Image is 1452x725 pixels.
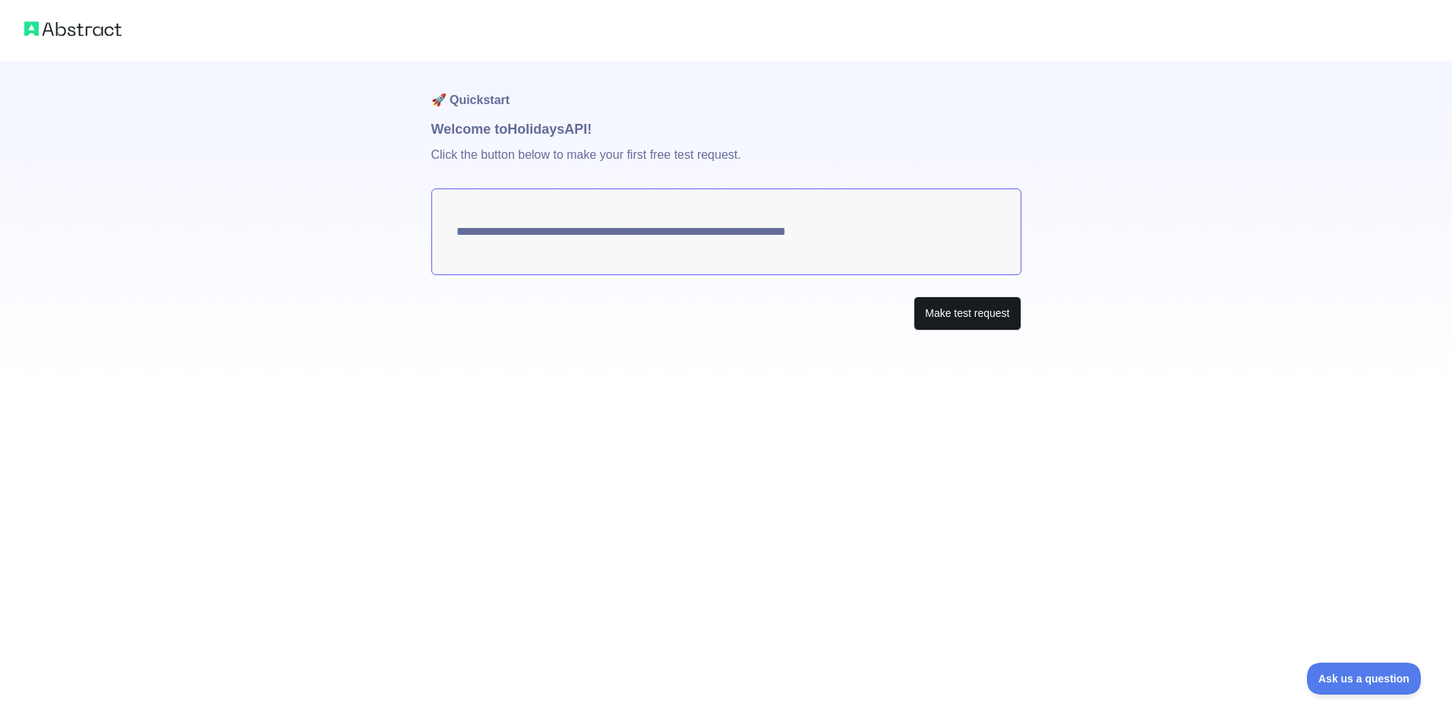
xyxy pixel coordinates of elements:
h1: 🚀 Quickstart [431,61,1021,119]
img: Abstract logo [24,18,122,40]
button: Make test request [914,296,1021,331]
h1: Welcome to Holidays API! [431,119,1021,140]
iframe: Toggle Customer Support [1307,663,1422,695]
p: Click the button below to make your first free test request. [431,140,1021,188]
